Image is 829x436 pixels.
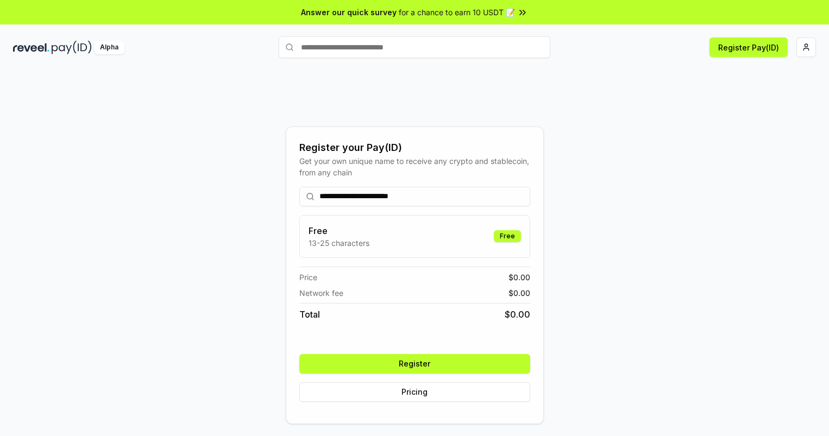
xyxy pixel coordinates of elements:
[13,41,49,54] img: reveel_dark
[709,37,788,57] button: Register Pay(ID)
[309,237,369,249] p: 13-25 characters
[299,287,343,299] span: Network fee
[508,271,530,283] span: $ 0.00
[505,308,530,321] span: $ 0.00
[508,287,530,299] span: $ 0.00
[299,308,320,321] span: Total
[299,140,530,155] div: Register your Pay(ID)
[309,224,369,237] h3: Free
[299,382,530,402] button: Pricing
[52,41,92,54] img: pay_id
[399,7,515,18] span: for a chance to earn 10 USDT 📝
[299,155,530,178] div: Get your own unique name to receive any crypto and stablecoin, from any chain
[299,271,317,283] span: Price
[301,7,397,18] span: Answer our quick survey
[299,354,530,374] button: Register
[494,230,521,242] div: Free
[94,41,124,54] div: Alpha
